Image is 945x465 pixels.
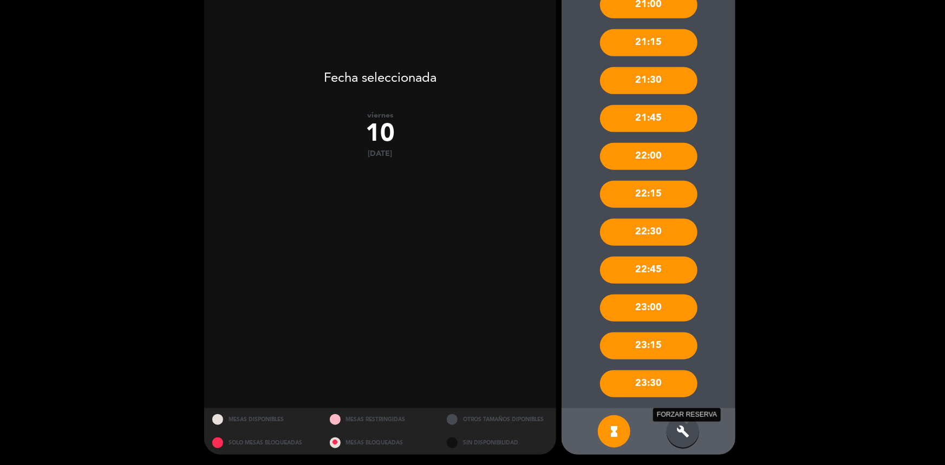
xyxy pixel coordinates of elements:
div: 22:15 [600,181,698,208]
div: Fecha seleccionada [204,55,556,89]
div: MESAS BLOQUEADAS [322,431,439,455]
div: 22:45 [600,257,698,284]
div: 22:00 [600,143,698,170]
div: MESAS DISPONIBLES [204,408,322,431]
div: 10 [204,120,556,149]
div: 21:30 [600,67,698,94]
div: OTROS TAMAÑOS DIPONIBLES [439,408,556,431]
div: FORZAR RESERVA [653,408,721,422]
div: 23:00 [600,294,698,322]
div: 21:15 [600,29,698,56]
div: 22:30 [600,219,698,246]
div: SOLO MESAS BLOQUEADAS [204,431,322,455]
div: SIN DISPONIBILIDAD [439,431,556,455]
div: [DATE] [204,149,556,159]
div: MESAS RESTRINGIDAS [322,408,439,431]
div: 21:45 [600,105,698,132]
i: hourglass_full [608,425,621,438]
div: 23:15 [600,332,698,359]
div: 23:30 [600,370,698,397]
div: viernes [204,111,556,120]
i: build [676,425,689,438]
